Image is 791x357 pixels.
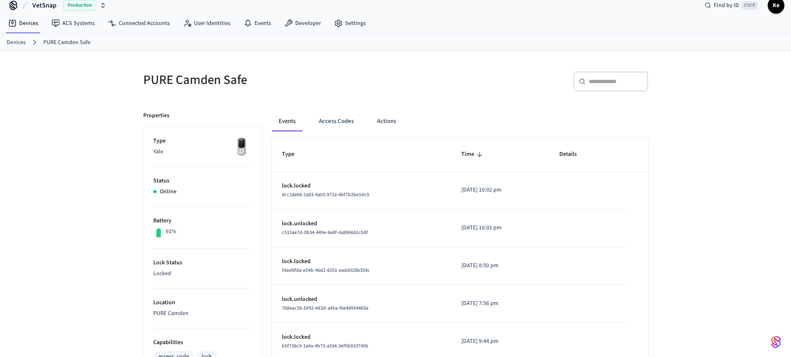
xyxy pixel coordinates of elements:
[272,111,648,131] div: ant example
[153,338,252,347] p: Capabilities
[282,267,370,274] span: fded9fda-e54b-46d2-8251-eadd028b359c
[461,337,540,346] p: [DATE] 9:44 pm
[237,16,278,31] a: Events
[153,177,252,185] p: Status
[282,257,441,266] p: lock.locked
[312,111,360,131] button: Access Codes
[153,259,252,267] p: Lock Status
[272,111,302,131] button: Events
[282,219,441,228] p: lock.unlocked
[282,342,368,350] span: b5f738c9-1a4a-4b73-a594-3ef0b910740b
[370,111,403,131] button: Actions
[143,71,391,89] h5: PURE Camden Safe
[278,16,328,31] a: Developer
[461,261,540,270] p: [DATE] 8:50 pm
[714,1,739,10] span: Find by ID
[153,309,252,318] p: PURE Camden
[101,16,176,31] a: Connected Accounts
[32,0,56,10] span: VetSnap
[328,16,372,31] a: Settings
[461,148,485,161] span: Time
[461,186,540,195] p: [DATE] 10:02 pm
[559,148,588,161] span: Details
[282,191,369,198] span: 8cc18e68-2a83-4a03-972a-4bf7b2be1dc9
[166,227,176,236] p: 91%
[143,111,169,120] p: Properties
[771,335,781,349] img: SeamLogoGradient.69752ec5.svg
[282,229,368,236] span: c515ae7d-0b34-449e-8e8f-4a896681cb8f
[461,224,540,232] p: [DATE] 10:01 pm
[231,137,252,158] img: Yale Assure Touchscreen Wifi Smart Lock, Satin Nickel, Front
[45,16,101,31] a: ACS Systems
[282,333,441,342] p: lock.locked
[742,1,758,10] span: Ctrl K
[153,137,252,145] p: Type
[43,38,91,47] a: PURE Camden Safe
[282,305,368,312] span: 768eac5b-bf42-4d3d-a45a-f6e48954469a
[160,187,176,196] p: Online
[176,16,237,31] a: User Identities
[461,299,540,308] p: [DATE] 7:56 pm
[153,217,252,225] p: Battery
[153,148,252,156] p: Yale
[153,269,252,278] p: Locked
[282,148,305,161] span: Type
[282,295,441,304] p: lock.unlocked
[153,298,252,307] p: Location
[2,16,45,31] a: Devices
[7,38,26,47] a: Devices
[282,182,441,190] p: lock.locked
